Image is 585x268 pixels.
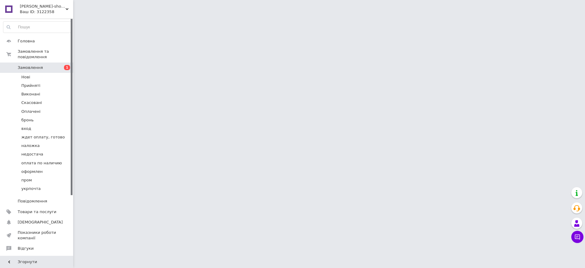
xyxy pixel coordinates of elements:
[21,100,42,105] span: Скасовані
[571,231,583,243] button: Чат з покупцем
[21,160,62,166] span: оплата по наличию
[18,209,56,215] span: Товари та послуги
[3,22,72,33] input: Пошук
[18,38,35,44] span: Головна
[21,91,40,97] span: Виконані
[21,169,43,174] span: оформлен
[21,143,40,148] span: наложка
[21,134,65,140] span: ждет оплату, готово
[20,4,66,9] span: Iskorka-shop интернет магазин украшений и товаров для рукоделия
[21,109,41,114] span: Оплачені
[21,117,34,123] span: бронь
[18,65,43,70] span: Замовлення
[18,246,34,251] span: Відгуки
[18,198,47,204] span: Повідомлення
[21,126,31,131] span: вход
[18,49,73,60] span: Замовлення та повідомлення
[21,152,43,157] span: недостача
[21,83,40,88] span: Прийняті
[64,65,70,70] span: 1
[20,9,73,15] div: Ваш ID: 3122358
[21,186,41,191] span: укрпочта
[18,230,56,241] span: Показники роботи компанії
[21,74,30,80] span: Нові
[18,220,63,225] span: [DEMOGRAPHIC_DATA]
[21,177,32,183] span: пром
